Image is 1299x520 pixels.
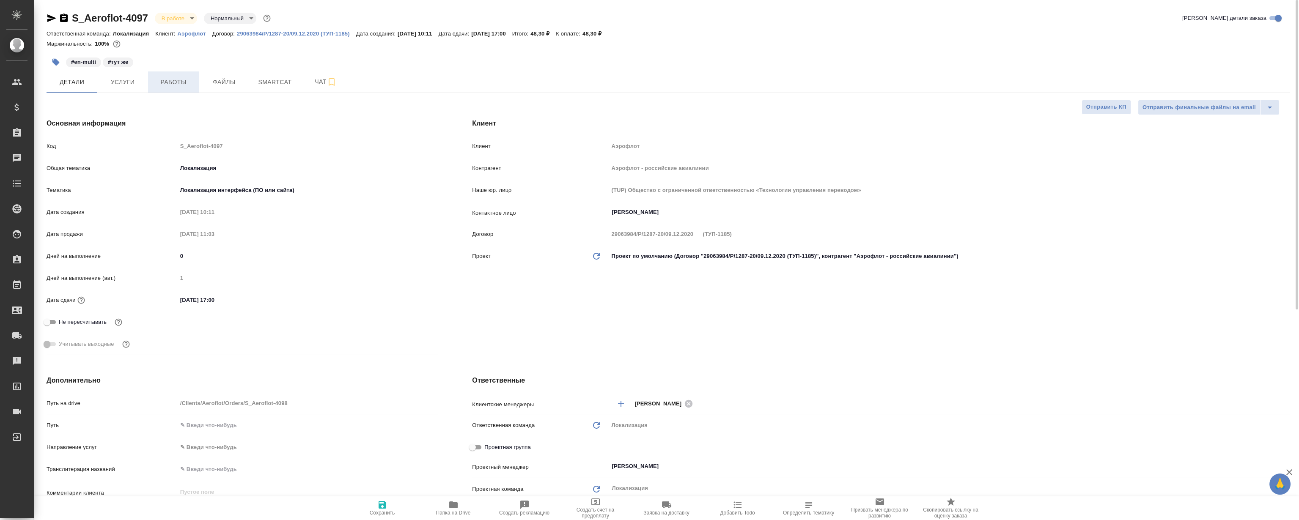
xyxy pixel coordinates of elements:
button: 🙏 [1269,473,1291,495]
button: Включи, если не хочешь, чтобы указанная дата сдачи изменилась после переставления заказа в 'Подтв... [113,317,124,328]
button: В работе [159,15,187,22]
button: Скопировать ссылку для ЯМессенджера [47,13,57,23]
button: Создать рекламацию [489,496,560,520]
button: Нормальный [208,15,246,22]
p: Путь на drive [47,399,177,408]
p: Тематика [47,186,177,194]
input: ✎ Введи что-нибудь [177,463,439,475]
p: Ответственная команда [472,421,535,430]
span: Детали [52,77,92,88]
span: Создать счет на предоплату [565,507,626,519]
input: ✎ Введи что-нибудь [177,250,439,262]
button: Добавить тэг [47,53,65,71]
span: Работы [153,77,194,88]
button: Добавить менеджера [611,394,631,414]
button: Сохранить [347,496,418,520]
p: [DATE] 17:00 [471,30,512,37]
p: Проектный менеджер [472,463,608,471]
p: Направление услуг [47,443,177,452]
p: Дата сдачи: [439,30,471,37]
p: Локализация [113,30,156,37]
p: Контактное лицо [472,209,608,217]
button: Скопировать ссылку на оценку заказа [915,496,986,520]
p: Договор [472,230,608,238]
a: 29063984/Р/1287-20/09.12.2020 (ТУП-1185) [237,30,356,37]
p: Договор: [212,30,237,37]
p: Дата сдачи [47,296,76,304]
p: Аэрофлот [178,30,212,37]
p: Код [47,142,177,151]
p: Маржинальность: [47,41,95,47]
input: ✎ Введи что-нибудь [177,294,251,306]
p: 48,30 ₽ [582,30,608,37]
h4: Клиент [472,118,1290,129]
button: Заявка на доставку [631,496,702,520]
input: Пустое поле [177,228,251,240]
button: Open [1285,211,1287,213]
div: [PERSON_NAME] [634,398,695,409]
span: Заявка на доставку [643,510,689,516]
span: Скопировать ссылку на оценку заказа [920,507,981,519]
div: Локализация [177,161,439,175]
button: Скопировать ссылку [59,13,69,23]
span: Чат [305,77,346,87]
p: Дата создания [47,208,177,216]
button: Отправить КП [1082,100,1131,115]
button: Выбери, если сб и вс нужно считать рабочими днями для выполнения заказа. [121,339,132,350]
p: Контрагент [472,164,608,172]
span: [PERSON_NAME] детали заказа [1182,14,1266,22]
button: Добавить Todo [702,496,773,520]
h4: Основная информация [47,118,438,129]
span: Не пересчитывать [59,318,107,326]
span: Отправить финальные файлы на email [1142,103,1256,112]
p: Проектная команда [472,485,523,493]
p: Клиент: [155,30,177,37]
p: Ответственная команда: [47,30,113,37]
div: Локализация интерфейса (ПО или сайта) [177,183,439,197]
p: Общая тематика [47,164,177,172]
span: Сохранить [370,510,395,516]
span: Учитывать выходные [59,340,114,348]
div: В работе [155,13,197,24]
button: Призвать менеджера по развитию [844,496,915,520]
span: Призвать менеджера по развитию [849,507,910,519]
div: split button [1138,100,1280,115]
p: Итого: [512,30,530,37]
p: К оплате: [556,30,582,37]
p: 100% [95,41,111,47]
button: Создать счет на предоплату [560,496,631,520]
span: Папка на Drive [436,510,471,516]
svg: Подписаться [327,77,337,87]
p: Клиент [472,142,608,151]
p: Комментарии клиента [47,489,177,497]
span: Файлы [204,77,244,88]
p: #тут же [108,58,128,66]
div: ✎ Введи что-нибудь [177,440,439,454]
p: Дней на выполнение (авт.) [47,274,177,282]
p: Проект [472,252,491,260]
span: Проектная группа [484,443,530,452]
button: Папка на Drive [418,496,489,520]
span: 🙏 [1273,475,1287,493]
input: ✎ Введи что-нибудь [177,419,439,431]
input: Пустое поле [177,206,251,218]
a: S_Aeroflot-4097 [72,12,148,24]
button: Open [1285,403,1287,405]
p: Дней на выполнение [47,252,177,260]
input: Пустое поле [177,272,439,284]
span: en-multi [65,58,102,65]
input: Пустое поле [177,397,439,409]
button: Если добавить услуги и заполнить их объемом, то дата рассчитается автоматически [76,295,87,306]
p: Дата продажи [47,230,177,238]
div: ✎ Введи что-нибудь [180,443,428,452]
button: Определить тематику [773,496,844,520]
span: [PERSON_NAME] [634,400,687,408]
button: 0.00 USD; 0.00 RUB; [111,38,122,49]
div: Проект по умолчанию (Договор "29063984/Р/1287-20/09.12.2020 (ТУП-1185)", контрагент "Аэрофлот - р... [608,249,1290,263]
div: Локализация [608,418,1290,432]
span: Добавить Todo [720,510,755,516]
input: Пустое поле [608,228,1290,240]
p: #en-multi [71,58,96,66]
button: Open [1285,465,1287,467]
p: Дата создания: [356,30,398,37]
